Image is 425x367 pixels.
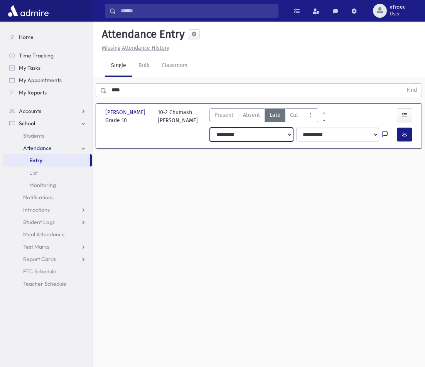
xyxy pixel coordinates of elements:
[243,111,260,119] span: Absent
[23,256,56,263] span: Report Cards
[270,111,280,119] span: Late
[19,34,34,40] span: Home
[390,5,405,11] span: sfross
[19,64,40,71] span: My Tasks
[23,219,55,226] span: Student Logs
[105,55,132,77] a: Single
[3,179,92,191] a: Monitoring
[3,253,92,265] a: Report Cards
[3,228,92,241] a: Meal Attendance
[105,116,150,125] span: Grade 10
[3,154,90,167] a: Entry
[3,49,92,62] a: Time Tracking
[390,11,405,17] span: User
[3,265,92,278] a: PTC Schedule
[105,108,147,116] span: [PERSON_NAME]
[23,145,52,152] span: Attendance
[23,280,66,287] span: Teacher Schedule
[23,194,54,201] span: Notifications
[23,206,50,213] span: Infractions
[23,268,56,275] span: PTC Schedule
[102,45,169,51] u: Missing Attendance History
[155,55,194,77] a: Classroom
[3,191,92,204] a: Notifications
[3,31,92,43] a: Home
[19,120,35,127] span: School
[99,45,169,51] a: Missing Attendance History
[132,55,155,77] a: Bulk
[3,278,92,290] a: Teacher Schedule
[19,52,54,59] span: Time Tracking
[19,108,41,114] span: Accounts
[3,105,92,117] a: Accounts
[19,77,62,84] span: My Appointments
[6,3,51,19] img: AdmirePro
[29,182,56,189] span: Monitoring
[3,241,92,253] a: Test Marks
[402,84,422,97] button: Find
[209,108,318,125] div: AttTypes
[3,62,92,74] a: My Tasks
[214,111,233,119] span: Present
[99,28,185,41] h5: Attendance Entry
[23,231,65,238] span: Meal Attendance
[3,204,92,216] a: Infractions
[3,142,92,154] a: Attendance
[290,111,298,119] span: Cut
[3,74,92,86] a: My Appointments
[29,169,38,176] span: List
[116,4,278,18] input: Search
[3,130,92,142] a: Students
[29,157,42,164] span: Entry
[3,86,92,99] a: My Reports
[23,132,44,139] span: Students
[23,243,49,250] span: Test Marks
[3,117,92,130] a: School
[19,89,47,96] span: My Reports
[3,167,92,179] a: List
[158,108,198,125] div: 10-2 Chumash [PERSON_NAME]
[3,216,92,228] a: Student Logs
